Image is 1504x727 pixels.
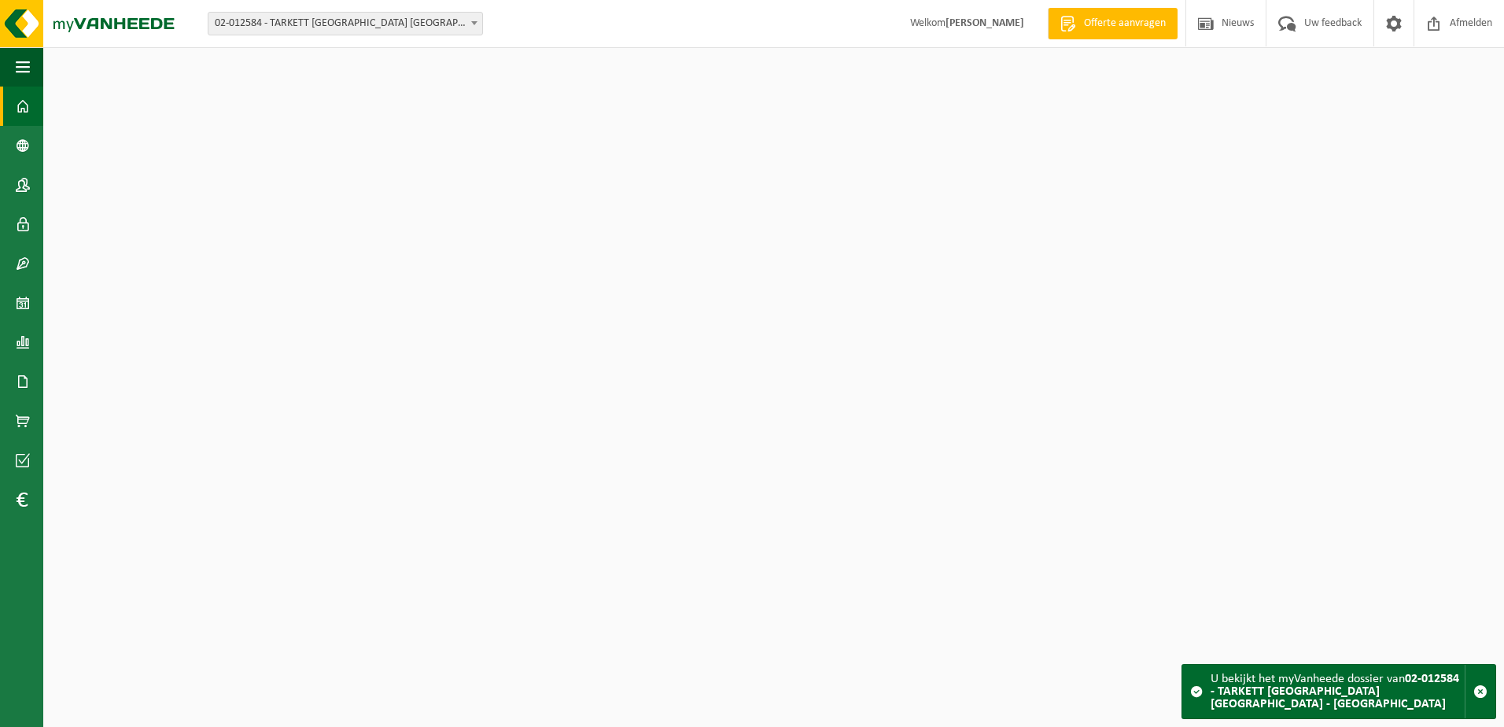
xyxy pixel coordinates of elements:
strong: [PERSON_NAME] [946,17,1024,29]
span: 02-012584 - TARKETT DENDERMONDE NV - DENDERMONDE [208,12,483,35]
div: U bekijkt het myVanheede dossier van [1211,665,1465,718]
span: 02-012584 - TARKETT DENDERMONDE NV - DENDERMONDE [208,13,482,35]
strong: 02-012584 - TARKETT [GEOGRAPHIC_DATA] [GEOGRAPHIC_DATA] - [GEOGRAPHIC_DATA] [1211,673,1459,710]
span: Offerte aanvragen [1080,16,1170,31]
a: Offerte aanvragen [1048,8,1178,39]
